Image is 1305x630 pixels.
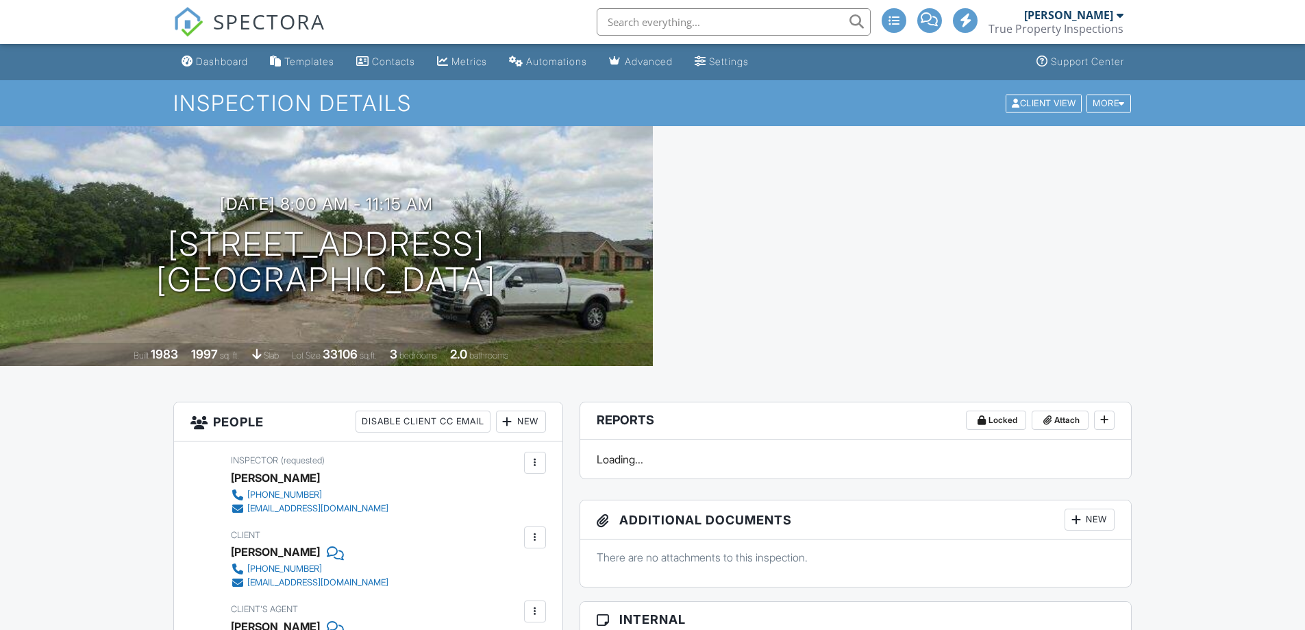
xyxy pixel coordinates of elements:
[220,195,433,213] h3: [DATE] 8:00 am - 11:15 am
[196,56,248,67] div: Dashboard
[451,56,487,67] div: Metrics
[247,564,322,574] div: [PHONE_NUMBER]
[264,350,279,361] span: slab
[281,455,325,465] span: (requested)
[469,350,508,361] span: bathrooms
[526,56,587,67] div: Automations
[450,347,467,361] div: 2.0
[231,488,388,502] a: [PHONE_NUMBER]
[231,604,298,614] span: Client's Agent
[173,91,1132,115] h1: Inspection Details
[390,347,397,361] div: 3
[1006,94,1082,112] div: Client View
[151,347,178,361] div: 1983
[174,402,562,441] h3: People
[292,350,321,361] span: Lot Size
[231,562,388,576] a: [PHONE_NUMBER]
[709,56,749,67] div: Settings
[496,411,546,433] div: New
[231,576,388,590] a: [EMAIL_ADDRESS][DOMAIN_NAME]
[1065,509,1115,531] div: New
[1004,97,1085,108] a: Client View
[247,577,388,588] div: [EMAIL_ADDRESS][DOMAIN_NAME]
[356,411,490,433] div: Disable Client CC Email
[220,350,239,361] span: sq. ft.
[1031,49,1130,75] a: Support Center
[134,350,149,361] span: Built
[351,49,421,75] a: Contacts
[323,347,358,361] div: 33106
[247,503,388,514] div: [EMAIL_ADDRESS][DOMAIN_NAME]
[580,500,1132,540] h3: Additional Documents
[597,8,871,36] input: Search everything...
[231,542,320,562] div: [PERSON_NAME]
[1086,94,1131,112] div: More
[989,22,1123,36] div: True Property Inspections
[604,49,678,75] a: Advanced
[597,550,1115,565] p: There are no attachments to this inspection.
[231,468,320,488] div: [PERSON_NAME]
[173,19,325,47] a: SPECTORA
[372,56,415,67] div: Contacts
[191,347,218,361] div: 1997
[213,7,325,36] span: SPECTORA
[399,350,437,361] span: bedrooms
[689,49,754,75] a: Settings
[156,226,496,299] h1: [STREET_ADDRESS] [GEOGRAPHIC_DATA]
[247,489,322,500] div: [PHONE_NUMBER]
[360,350,377,361] span: sq.ft.
[264,49,340,75] a: Templates
[625,56,673,67] div: Advanced
[1024,8,1113,22] div: [PERSON_NAME]
[432,49,493,75] a: Metrics
[176,49,253,75] a: Dashboard
[231,530,260,540] span: Client
[231,502,388,516] a: [EMAIL_ADDRESS][DOMAIN_NAME]
[284,56,334,67] div: Templates
[231,455,278,465] span: Inspector
[1051,56,1124,67] div: Support Center
[173,7,203,37] img: The Best Home Inspection Software - Spectora
[504,49,593,75] a: Automations (Advanced)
